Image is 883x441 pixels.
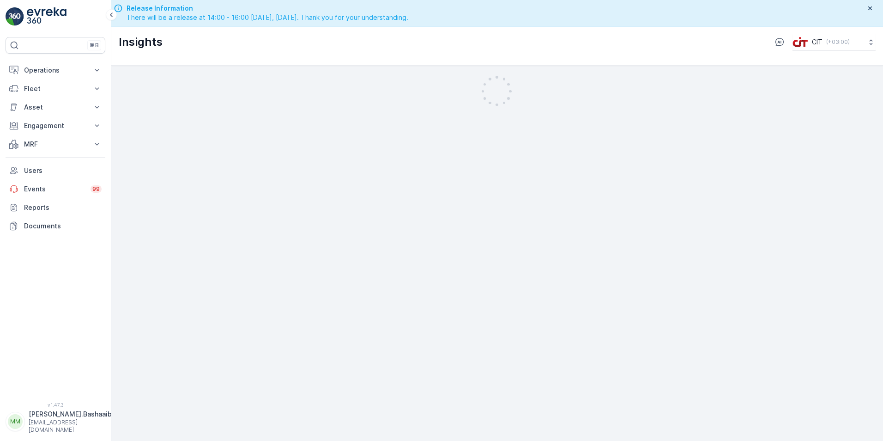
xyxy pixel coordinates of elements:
p: [EMAIL_ADDRESS][DOMAIN_NAME] [29,419,112,434]
span: There will be a release at 14:00 - 16:00 [DATE], [DATE]. Thank you for your understanding. [127,13,408,22]
div: MM [8,414,23,429]
img: cit-logo_pOk6rL0.png [792,37,808,47]
p: Events [24,184,85,194]
p: Reports [24,203,102,212]
p: 99 [92,185,100,193]
button: Asset [6,98,105,116]
button: Engagement [6,116,105,135]
p: [PERSON_NAME].Bashaaib [29,410,112,419]
button: MM[PERSON_NAME].Bashaaib[EMAIL_ADDRESS][DOMAIN_NAME] [6,410,105,434]
a: Events99 [6,180,105,198]
p: ⌘B [90,42,99,49]
button: Fleet [6,80,105,98]
p: Operations [24,66,87,75]
a: Users [6,161,105,180]
p: Fleet [24,84,87,93]
button: Operations [6,61,105,80]
p: Engagement [24,121,87,130]
p: Documents [24,221,102,231]
p: MRF [24,140,87,149]
a: Reports [6,198,105,217]
p: Insights [119,35,163,49]
button: CIT(+03:00) [792,34,876,50]
span: v 1.47.3 [6,402,105,408]
p: Asset [24,103,87,112]
p: CIT [812,37,823,47]
p: Users [24,166,102,175]
button: MRF [6,135,105,153]
p: ( +03:00 ) [826,38,850,46]
a: Documents [6,217,105,235]
span: Release Information [127,4,408,13]
img: logo [6,7,24,26]
img: logo_light-DOdMpM7g.png [27,7,67,26]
